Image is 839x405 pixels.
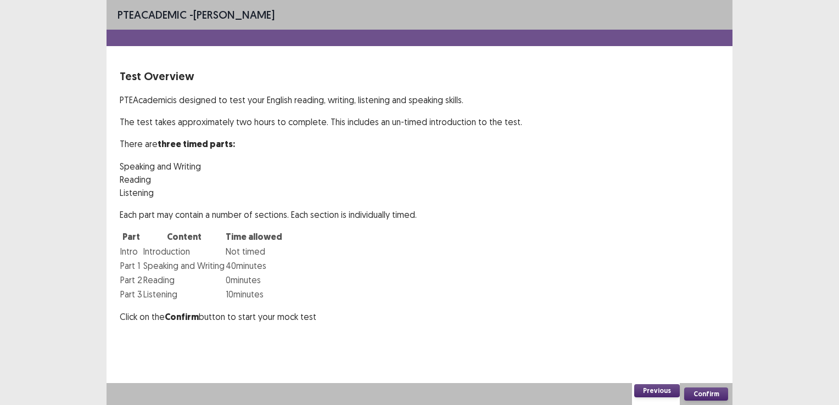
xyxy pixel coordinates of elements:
p: Test Overview [120,68,719,85]
td: 10 minutes [225,287,283,301]
span: PTE academic [118,8,187,21]
td: Speaking and Writing [143,258,225,273]
td: Reading [143,273,225,287]
td: Not timed [225,244,283,258]
p: There are [120,137,719,151]
td: Intro [120,244,143,258]
p: Each part may contain a number of sections. Each section is individually timed. [120,208,719,221]
strong: Confirm [165,311,199,323]
td: Part 3 [120,287,143,301]
p: - [PERSON_NAME] [118,7,275,23]
th: Content [143,230,225,244]
p: Speaking and Writing [120,160,719,173]
p: Reading [120,173,719,186]
strong: three timed parts: [158,138,235,150]
p: Listening [120,186,719,199]
td: 40 minutes [225,258,283,273]
td: Part 1 [120,258,143,273]
td: Listening [143,287,225,301]
button: Previous [634,384,680,397]
p: Click on the button to start your mock test [120,310,719,324]
p: PTE Academic is designed to test your English reading, writing, listening and speaking skills. [120,93,719,106]
p: The test takes approximately two hours to complete. This includes an un-timed introduction to the... [120,115,719,128]
td: 0 minutes [225,273,283,287]
td: Introduction [143,244,225,258]
button: Confirm [684,387,728,401]
th: Time allowed [225,230,283,244]
th: Part [120,230,143,244]
td: Part 2 [120,273,143,287]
